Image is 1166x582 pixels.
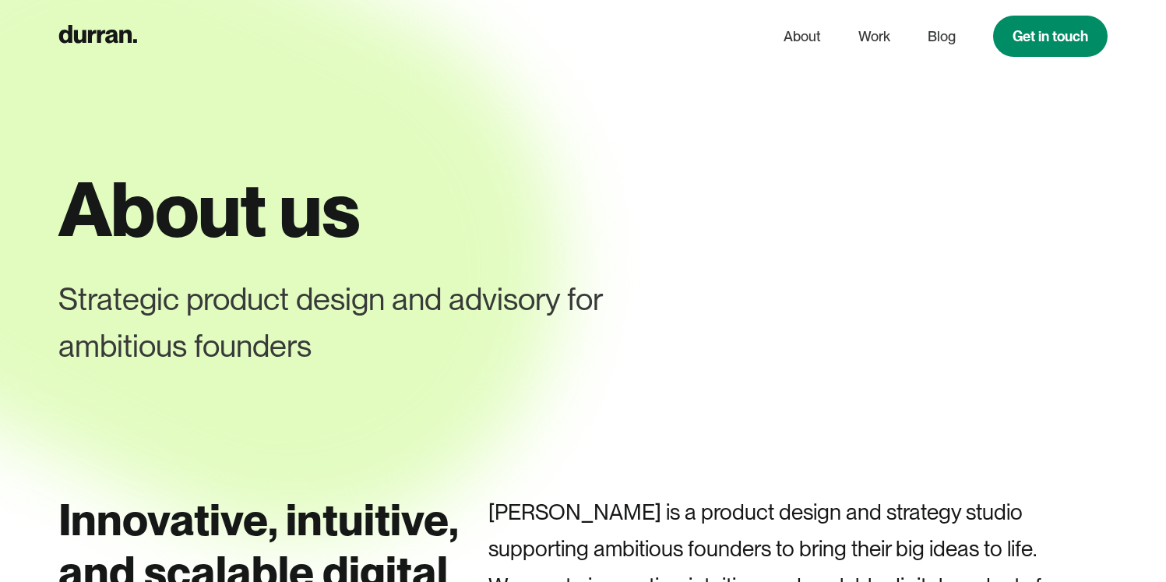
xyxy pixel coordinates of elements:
[928,22,956,51] a: Blog
[858,22,890,51] a: Work
[993,16,1108,57] a: Get in touch
[58,168,1108,251] h1: About us
[58,21,137,51] a: home
[784,22,821,51] a: About
[58,276,731,369] div: Strategic product design and advisory for ambitious founders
